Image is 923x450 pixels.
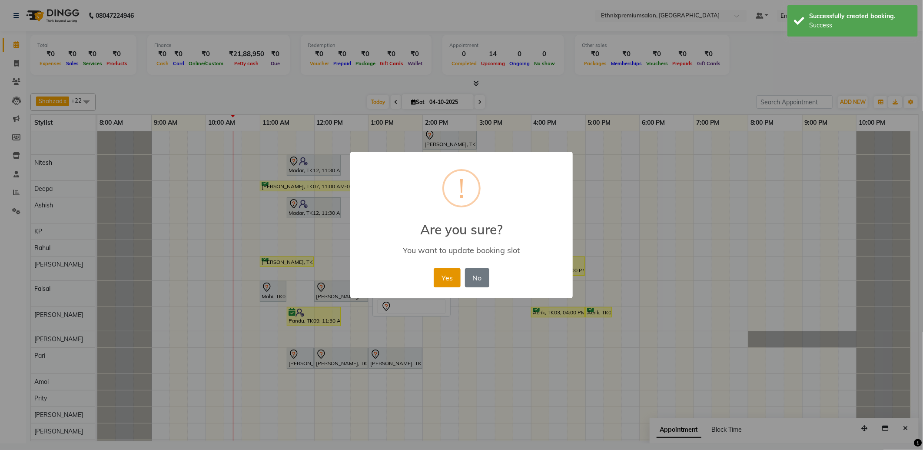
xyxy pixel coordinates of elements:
[809,21,911,30] div: Success
[363,245,560,255] div: You want to update booking slot
[809,12,911,21] div: Successfully created booking.
[465,268,489,287] button: No
[434,268,460,287] button: Yes
[458,171,465,206] div: !
[350,211,573,237] h2: Are you sure?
